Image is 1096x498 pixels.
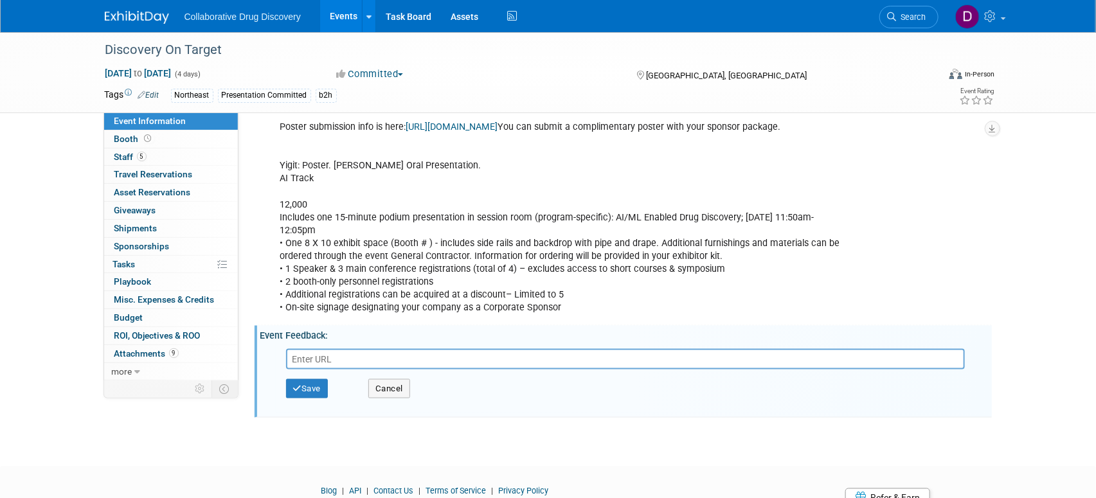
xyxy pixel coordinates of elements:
button: Committed [332,67,408,81]
a: Giveaways [104,202,238,219]
a: more [104,363,238,380]
a: Budget [104,309,238,326]
a: API [349,486,361,496]
a: Playbook [104,273,238,290]
img: Format-Inperson.png [949,69,962,79]
span: Collaborative Drug Discovery [184,12,301,22]
a: Attachments9 [104,345,238,362]
span: (4 days) [174,70,201,78]
span: Budget [114,312,143,323]
span: Shipments [114,223,157,233]
span: Booth not reserved yet [142,134,154,143]
div: b2h [316,89,337,102]
td: Tags [105,88,159,103]
span: 9 [169,348,179,358]
span: Giveaways [114,205,156,215]
span: | [415,486,424,496]
a: Terms of Service [426,486,486,496]
div: In-Person [964,69,994,79]
a: Shipments [104,220,238,237]
span: Asset Reservations [114,187,191,197]
span: | [339,486,347,496]
span: Misc. Expenses & Credits [114,294,215,305]
span: | [363,486,372,496]
a: Sponsorships [104,238,238,255]
button: Cancel [368,379,410,398]
a: Blog [321,486,337,496]
div: Event Rating [959,88,994,94]
input: Enter URL [286,349,965,369]
div: Discovery On Target [101,39,919,62]
div: Event Feedback: [260,326,992,342]
img: Daniel Castro [955,4,980,29]
span: Staff [114,152,147,162]
span: more [112,366,132,377]
span: ROI, Objectives & ROO [114,330,201,341]
span: Search [897,12,926,22]
span: | [488,486,496,496]
span: 5 [137,152,147,161]
img: ExhibitDay [105,11,169,24]
a: Asset Reservations [104,184,238,201]
a: Edit [138,91,159,100]
a: Privacy Policy [498,486,548,496]
td: Personalize Event Tab Strip [190,380,212,397]
td: Toggle Event Tabs [211,380,238,397]
span: Sponsorships [114,241,170,251]
span: Booth [114,134,154,144]
a: Search [879,6,939,28]
a: Travel Reservations [104,166,238,183]
span: Attachments [114,348,179,359]
a: [URL][DOMAIN_NAME] [406,121,498,132]
span: [DATE] [DATE] [105,67,172,79]
a: Staff5 [104,148,238,166]
div: Event Format [863,67,995,86]
a: Contact Us [373,486,413,496]
a: Booth [104,130,238,148]
div: Presentation Committed [218,89,311,102]
a: Misc. Expenses & Credits [104,291,238,308]
a: Event Information [104,112,238,130]
span: Playbook [114,276,152,287]
span: to [132,68,145,78]
div: Northeast [171,89,213,102]
button: Save [286,379,328,398]
a: Tasks [104,256,238,273]
span: [GEOGRAPHIC_DATA], [GEOGRAPHIC_DATA] [646,71,807,80]
a: ROI, Objectives & ROO [104,327,238,344]
span: Tasks [113,259,136,269]
span: Travel Reservations [114,169,193,179]
span: Event Information [114,116,186,126]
